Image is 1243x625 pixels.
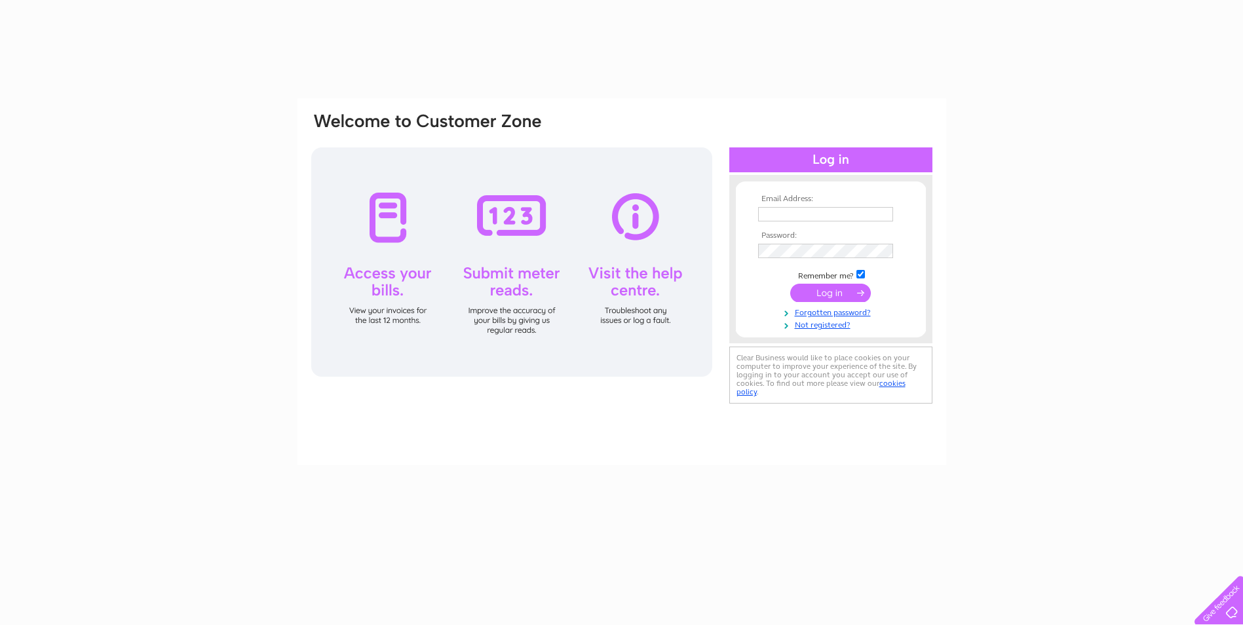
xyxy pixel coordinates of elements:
[736,379,906,396] a: cookies policy
[758,318,907,330] a: Not registered?
[755,195,907,204] th: Email Address:
[755,268,907,281] td: Remember me?
[758,305,907,318] a: Forgotten password?
[729,347,932,404] div: Clear Business would like to place cookies on your computer to improve your experience of the sit...
[755,231,907,240] th: Password:
[790,284,871,302] input: Submit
